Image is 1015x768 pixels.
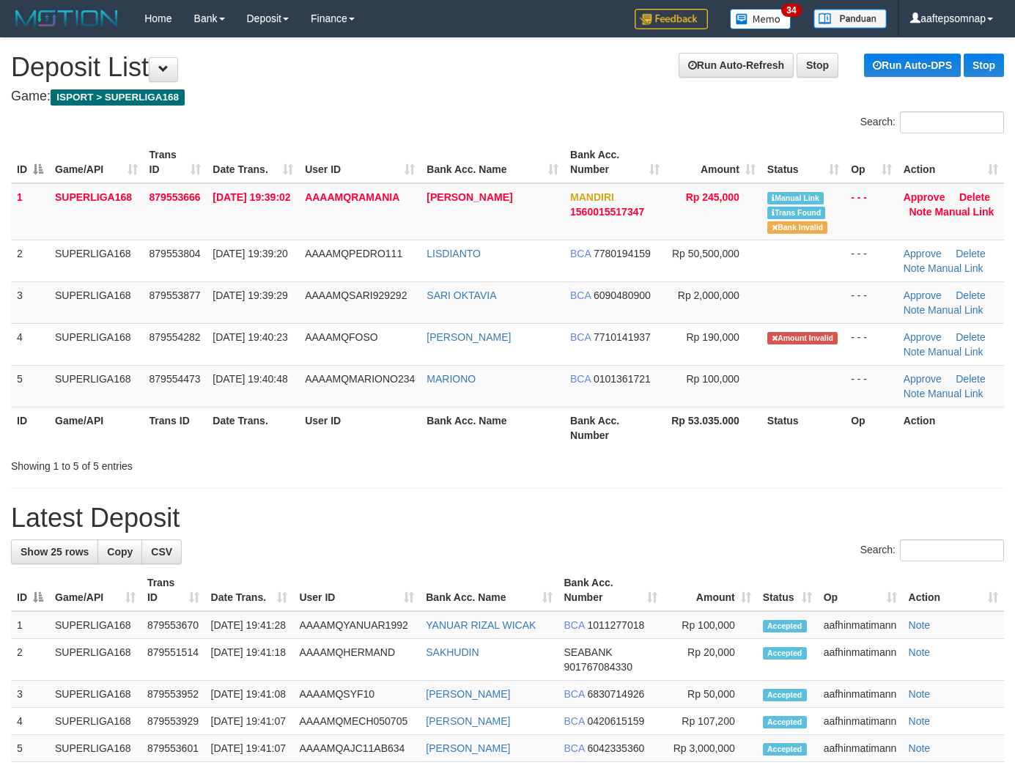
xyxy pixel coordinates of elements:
span: Copy 0420615159 to clipboard [587,715,644,727]
span: 879553666 [150,191,201,203]
td: [DATE] 19:41:07 [205,708,294,735]
a: Note [909,688,931,700]
a: SARI OKTAVIA [427,289,496,301]
a: Show 25 rows [11,539,98,564]
img: Button%20Memo.svg [730,9,791,29]
td: [DATE] 19:41:18 [205,639,294,681]
td: - - - [845,365,897,407]
th: Status [761,407,845,448]
td: 4 [11,708,49,735]
a: Manual Link [928,388,983,399]
th: Game/API: activate to sort column ascending [49,141,144,183]
span: [DATE] 19:39:29 [213,289,287,301]
td: 3 [11,281,49,323]
td: AAAAMQYANUAR1992 [293,611,420,639]
span: AAAAMQMARIONO234 [305,373,415,385]
span: Copy 6042335360 to clipboard [587,742,644,754]
td: SUPERLIGA168 [49,183,144,240]
a: YANUAR RIZAL WICAK [426,619,536,631]
th: ID: activate to sort column descending [11,141,49,183]
span: AAAAMQFOSO [305,331,378,343]
a: Note [904,262,926,274]
th: User ID: activate to sort column ascending [299,141,421,183]
span: 879554473 [150,373,201,385]
span: Show 25 rows [21,546,89,558]
td: SUPERLIGA168 [49,240,144,281]
td: AAAAMQSYF10 [293,681,420,708]
label: Search: [860,539,1004,561]
td: - - - [845,281,897,323]
span: Accepted [763,743,807,756]
td: Rp 3,000,000 [663,735,757,762]
td: [DATE] 19:41:08 [205,681,294,708]
label: Search: [860,111,1004,133]
td: 879551514 [141,639,205,681]
th: User ID [299,407,421,448]
a: Manual Link [928,262,983,274]
th: Date Trans. [207,407,299,448]
span: [DATE] 19:40:48 [213,373,287,385]
th: Trans ID: activate to sort column ascending [141,569,205,611]
td: SUPERLIGA168 [49,323,144,365]
a: Stop [797,53,838,78]
span: [DATE] 19:39:02 [213,191,290,203]
td: [DATE] 19:41:07 [205,735,294,762]
td: 3 [11,681,49,708]
a: Stop [964,53,1004,77]
th: Op: activate to sort column ascending [845,141,897,183]
td: Rp 50,000 [663,681,757,708]
span: Rp 100,000 [686,373,739,385]
th: Bank Acc. Number: activate to sort column ascending [558,569,663,611]
a: Note [909,206,931,218]
a: [PERSON_NAME] [426,688,510,700]
span: Copy 7710141937 to clipboard [594,331,651,343]
span: BCA [570,248,591,259]
span: Copy 6830714926 to clipboard [587,688,644,700]
td: [DATE] 19:41:28 [205,611,294,639]
th: Op: activate to sort column ascending [818,569,903,611]
span: CSV [151,546,172,558]
th: Op [845,407,897,448]
span: Copy 1560015517347 to clipboard [570,206,644,218]
td: aafhinmatimann [818,708,903,735]
td: AAAAMQMECH050705 [293,708,420,735]
td: Rp 100,000 [663,611,757,639]
span: AAAAMQSARI929292 [305,289,407,301]
h4: Game: [11,89,1004,104]
th: Action: activate to sort column ascending [898,141,1004,183]
td: SUPERLIGA168 [49,365,144,407]
th: Status: activate to sort column ascending [757,569,818,611]
a: Manual Link [928,346,983,358]
th: Amount: activate to sort column ascending [663,569,757,611]
span: [DATE] 19:40:23 [213,331,287,343]
span: BCA [564,619,585,631]
td: 879553929 [141,708,205,735]
td: 879553601 [141,735,205,762]
td: - - - [845,323,897,365]
span: Similar transaction found [767,207,826,219]
h1: Latest Deposit [11,503,1004,533]
span: AAAAMQPEDRO111 [305,248,402,259]
td: 879553952 [141,681,205,708]
span: Amount is not matched [767,332,838,344]
th: ID [11,407,49,448]
td: 2 [11,639,49,681]
td: aafhinmatimann [818,639,903,681]
span: Bank is not match [767,221,827,234]
img: MOTION_logo.png [11,7,122,29]
th: Action [898,407,1004,448]
th: Trans ID: activate to sort column ascending [144,141,207,183]
h1: Deposit List [11,53,1004,82]
td: aafhinmatimann [818,611,903,639]
a: [PERSON_NAME] [426,715,510,727]
span: Rp 2,000,000 [678,289,739,301]
th: Date Trans.: activate to sort column ascending [205,569,294,611]
th: Action: activate to sort column ascending [903,569,1004,611]
span: [DATE] 19:39:20 [213,248,287,259]
span: Copy 0101361721 to clipboard [594,373,651,385]
span: BCA [564,742,585,754]
td: - - - [845,183,897,240]
th: Game/API [49,407,144,448]
td: 4 [11,323,49,365]
a: Note [904,346,926,358]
